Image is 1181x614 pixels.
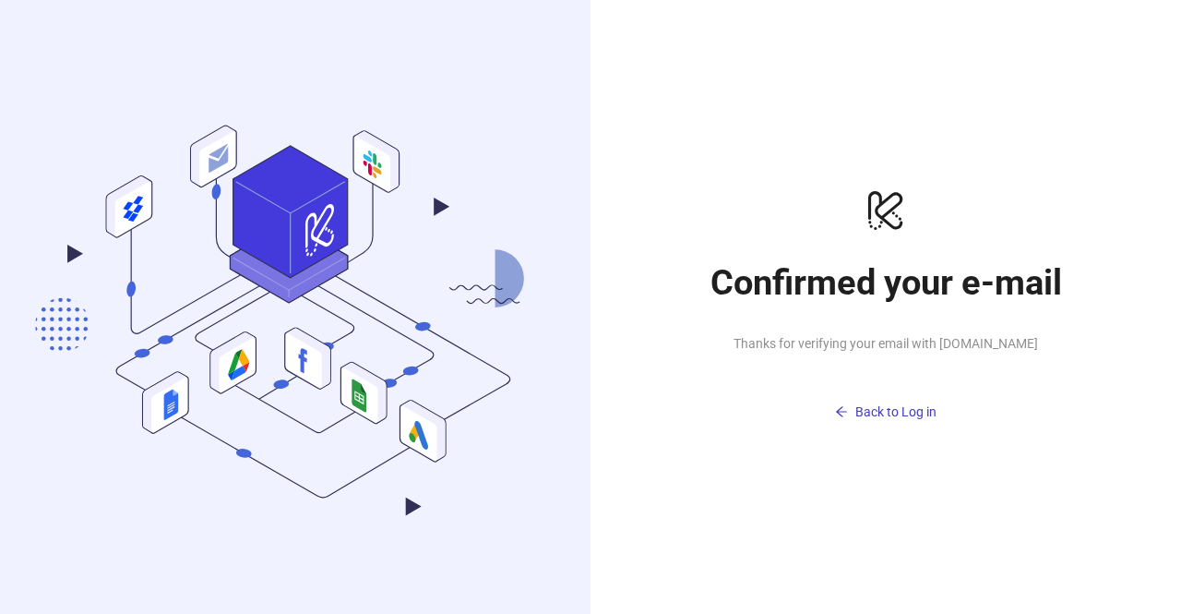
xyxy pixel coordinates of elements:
h1: Confirmed your e-mail [701,261,1070,304]
a: Back to Log in [701,368,1070,427]
span: Thanks for verifying your email with [DOMAIN_NAME] [701,333,1070,354]
span: Back to Log in [855,404,936,419]
button: Back to Log in [701,398,1070,427]
span: arrow-left [835,405,848,418]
